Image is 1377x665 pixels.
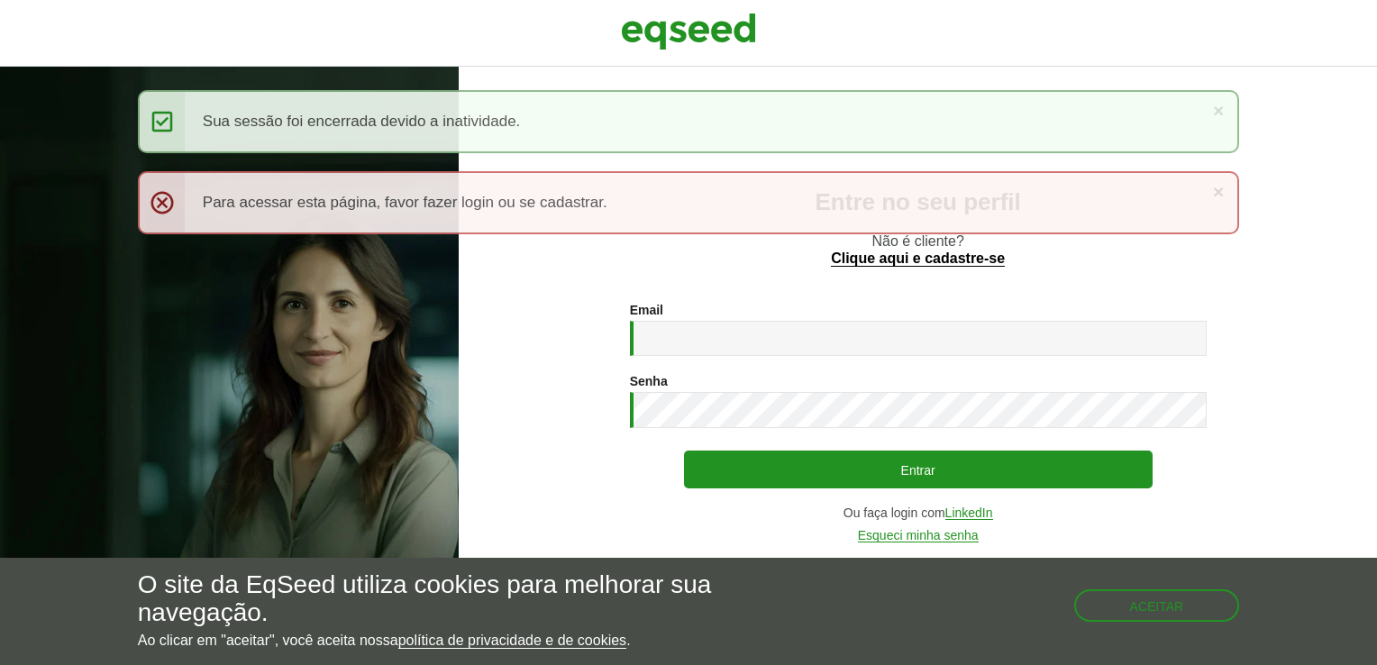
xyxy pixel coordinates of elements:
[398,633,627,649] a: política de privacidade e de cookies
[684,451,1153,488] button: Entrar
[1213,101,1224,120] a: ×
[831,251,1005,267] a: Clique aqui e cadastre-se
[630,304,663,316] label: Email
[138,632,798,649] p: Ao clicar em "aceitar", você aceita nossa .
[630,375,668,387] label: Senha
[630,506,1207,520] div: Ou faça login com
[858,529,979,542] a: Esqueci minha senha
[621,9,756,54] img: EqSeed Logo
[1213,182,1224,201] a: ×
[945,506,993,520] a: LinkedIn
[138,90,1239,153] div: Sua sessão foi encerrada devido a inatividade.
[138,571,798,627] h5: O site da EqSeed utiliza cookies para melhorar sua navegação.
[138,171,1239,234] div: Para acessar esta página, favor fazer login ou se cadastrar.
[1074,589,1240,622] button: Aceitar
